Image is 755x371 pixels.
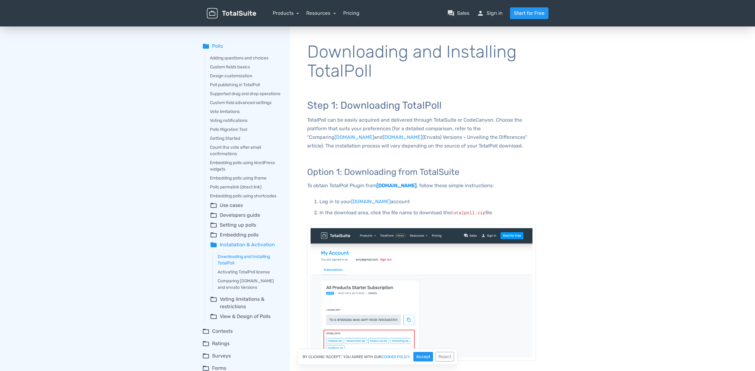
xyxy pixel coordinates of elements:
h3: Option 1: Downloading from TotalSuite [307,167,536,177]
summary: folder_openView & Design of Polls [210,313,281,320]
button: Accept [413,352,433,361]
a: cookies policy [381,355,410,359]
span: folder_open [210,202,217,209]
summary: folder_openContests [202,328,281,335]
p: To obtain TotalPoll Plugin from , follow these simple instructions: [307,181,536,190]
a: Activating TotalPoll license [218,269,281,275]
a: personSign in [477,10,503,17]
a: Embedding polls using shortcodes [210,193,281,199]
span: folder_open [210,231,217,239]
a: question_answerSales [447,10,469,17]
p: In the download area, click the file name to download the file [319,208,536,217]
a: Polls Migration Tool [210,126,281,133]
a: Resources [306,10,336,16]
a: Start for Free [510,7,548,19]
summary: folderPolls [202,42,281,50]
a: Vote limitations [210,108,281,115]
a: Embedding polls using WordPress widgets [210,159,281,172]
a: Design customization [210,73,281,79]
p: Log in to your account [319,197,536,206]
span: person [477,10,484,17]
a: Custom fields basics [210,64,281,70]
img: TotalSuite for WordPress [207,8,256,19]
span: folder_open [202,340,210,347]
a: Polls permalink (direct link) [210,184,281,190]
a: Downloading and Installing TotalPoll [218,253,281,266]
span: folder [210,241,217,248]
a: Adding questions and choices [210,55,281,61]
summary: folder_openUse cases [210,202,281,209]
a: Poll publishing in TotalPoll [210,82,281,88]
a: Voting notifications [210,117,281,124]
span: folder_open [210,212,217,219]
span: folder_open [210,313,217,320]
span: folder [202,42,210,50]
summary: folder_openDevelopers guide [210,212,281,219]
span: question_answer [447,10,455,17]
span: folder_open [202,328,210,335]
a: Count the vote after email confirmations [210,144,281,157]
a: Embedding polls using iframe [210,175,281,181]
a: Custom field advanced settings [210,99,281,106]
div: By clicking "Accept", you agree with our . [298,349,457,365]
summary: folder_openRatings [202,340,281,347]
a: Comparing [DOMAIN_NAME] and envato Versions [218,278,281,291]
span: folder_open [210,296,217,310]
button: Reject [436,352,454,361]
a: [DOMAIN_NAME] [376,183,417,188]
a: [DOMAIN_NAME] [383,134,422,140]
summary: folder_openSetting up polls [210,221,281,229]
a: Getting Started [210,135,281,142]
a: [DOMAIN_NAME] [351,199,391,204]
code: totalpoll.zip [451,211,485,216]
summary: folder_openEmbedding polls [210,231,281,239]
h2: Step 1: Downloading TotalPoll [307,100,536,111]
a: [DOMAIN_NAME] [335,134,374,140]
summary: folderInstallation & Activation [210,241,281,248]
h1: Downloading and Installing TotalPoll [307,42,536,80]
p: TotalPoll can be easily acquired and delivered through TotalSuite or CodeCanyon. Choose the platf... [307,116,536,150]
a: Supported drag and drop operations [210,91,281,97]
a: Products [273,10,299,16]
a: Pricing [343,10,359,17]
span: folder_open [210,221,217,229]
summary: folder_openVoting limitations & restrictions [210,296,281,310]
